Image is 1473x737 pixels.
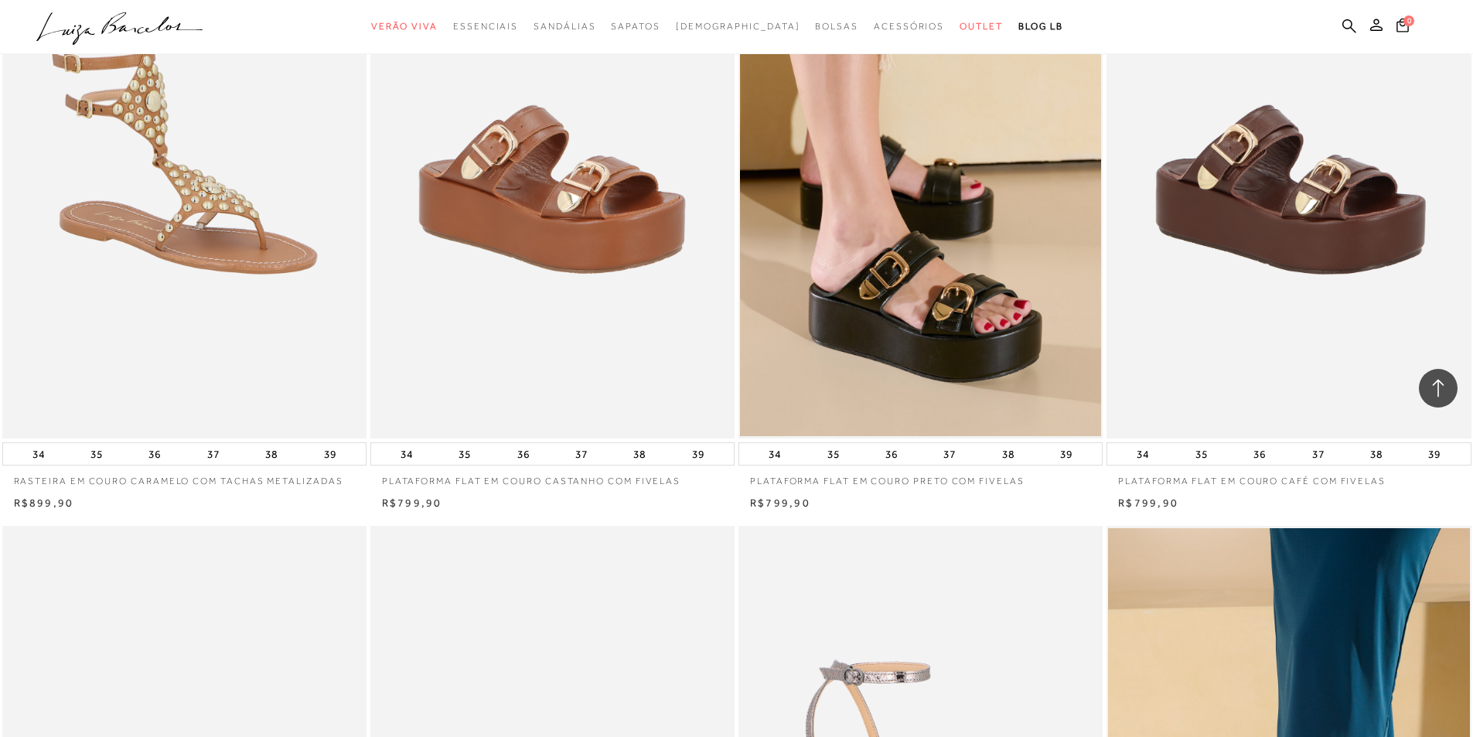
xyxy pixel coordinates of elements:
span: R$799,90 [750,496,810,509]
button: 35 [823,443,844,465]
button: 35 [454,443,476,465]
button: 38 [1366,443,1387,465]
button: 36 [513,443,534,465]
a: noSubCategoriesText [874,12,944,41]
a: PLATAFORMA FLAT EM COURO CASTANHO COM FIVELAS [370,466,735,488]
button: 35 [1191,443,1212,465]
span: Outlet [960,21,1003,32]
a: noSubCategoriesText [815,12,858,41]
button: 34 [1132,443,1154,465]
span: Sandálias [534,21,595,32]
a: noSubCategoriesText [611,12,660,41]
span: Sapatos [611,21,660,32]
button: 39 [1055,443,1077,465]
button: 37 [1308,443,1329,465]
button: 38 [629,443,650,465]
button: 38 [261,443,282,465]
a: noSubCategoriesText [534,12,595,41]
span: 0 [1403,15,1414,26]
button: 37 [939,443,960,465]
span: R$799,90 [382,496,442,509]
button: 35 [86,443,107,465]
span: Verão Viva [371,21,438,32]
button: 38 [997,443,1019,465]
button: 39 [319,443,341,465]
a: noSubCategoriesText [453,12,518,41]
button: 37 [571,443,592,465]
button: 36 [144,443,165,465]
button: 39 [1424,443,1445,465]
button: 37 [203,443,224,465]
button: 34 [764,443,786,465]
span: BLOG LB [1018,21,1063,32]
span: Essenciais [453,21,518,32]
a: PLATAFORMA FLAT EM COURO PRETO COM FIVELAS [738,466,1103,488]
button: 39 [687,443,709,465]
a: BLOG LB [1018,12,1063,41]
button: 34 [28,443,49,465]
button: 36 [881,443,902,465]
a: noSubCategoriesText [960,12,1003,41]
a: RASTEIRA EM COURO CARAMELO COM TACHAS METALIZADAS [2,466,367,488]
a: noSubCategoriesText [371,12,438,41]
button: 0 [1392,17,1413,38]
span: Acessórios [874,21,944,32]
a: noSubCategoriesText [676,12,800,41]
span: R$799,90 [1118,496,1178,509]
span: [DEMOGRAPHIC_DATA] [676,21,800,32]
a: PLATAFORMA FLAT EM COURO CAFÉ COM FIVELAS [1106,466,1471,488]
span: Bolsas [815,21,858,32]
button: 36 [1249,443,1270,465]
span: R$899,90 [14,496,74,509]
button: 34 [396,443,418,465]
